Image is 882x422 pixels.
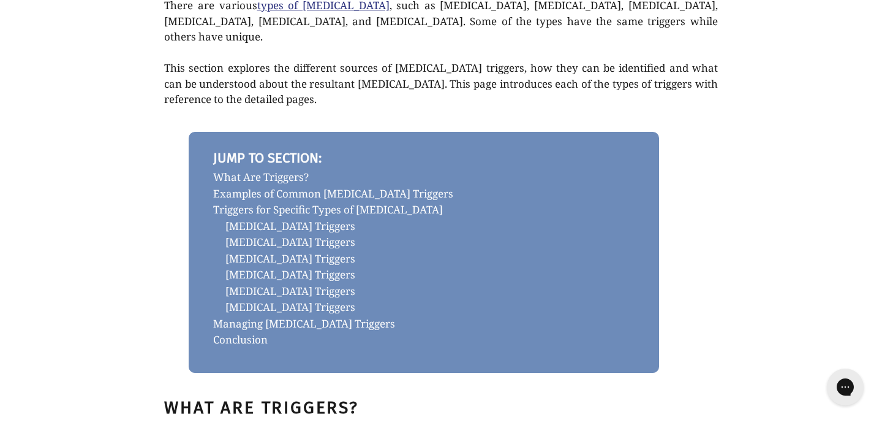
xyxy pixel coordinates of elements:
a: What Are Triggers? [213,169,635,186]
a: [MEDICAL_DATA] Triggers [213,267,635,283]
a: Conclusion [213,332,635,348]
h2: What Are Triggers? [164,397,717,418]
a: [MEDICAL_DATA] Triggers [213,218,635,235]
p: This section explores the different sources of [MEDICAL_DATA] triggers, how they can be identifie... [164,60,717,107]
a: Triggers for Specific Types of [MEDICAL_DATA] [213,202,635,218]
a: Examples of Common [MEDICAL_DATA] Triggers [213,186,635,202]
iframe: Gorgias live chat messenger [821,364,870,410]
a: [MEDICAL_DATA] Triggers [213,234,635,251]
a: [MEDICAL_DATA] Triggers [213,299,635,316]
a: [MEDICAL_DATA] Triggers [213,283,635,300]
a: Managing [MEDICAL_DATA] Triggers [213,316,635,332]
a: [MEDICAL_DATA] Triggers [213,251,635,267]
h4: JUMP TO SECTION: [213,150,635,166]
